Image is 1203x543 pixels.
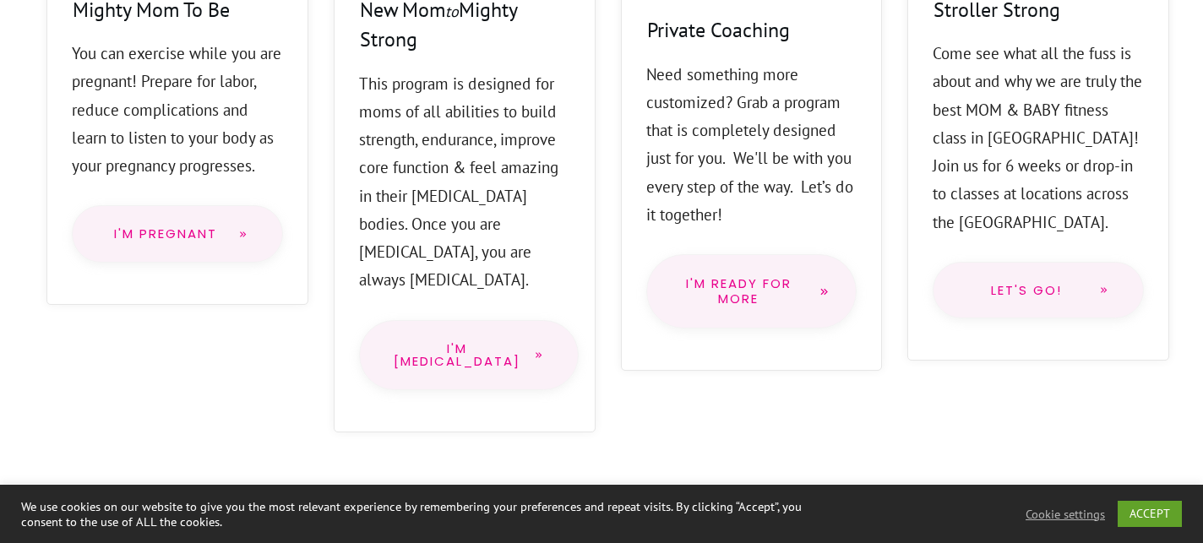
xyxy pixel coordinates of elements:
[647,16,790,60] h4: Private Coaching
[1118,501,1182,527] a: ACCEPT
[933,262,1144,319] a: Let's go!
[933,40,1144,236] p: Come see what all the fuss is about and why we are truly the best MOM & BABY fitness class in [GE...
[672,276,806,307] span: I'm Ready for more
[359,70,570,295] p: This program is designed for moms of all abilities to build strength, endurance, improve core fun...
[967,284,1086,297] span: Let's go!
[646,61,857,230] p: Need something more customized? Grab a program that is completely designed just for you. We'll be...
[646,254,857,329] a: I'm Ready for more
[72,40,283,180] p: You can exercise while you are pregnant! Prepare for labor, reduce complications and learn to lis...
[359,320,579,390] a: I'm [MEDICAL_DATA]
[445,2,459,21] span: to
[1026,507,1105,522] a: Cookie settings
[106,227,225,241] span: I'm Pregnant
[72,205,283,263] a: I'm Pregnant
[21,499,834,529] div: We use cookies on our website to give you the most relevant experience by remembering your prefer...
[394,342,520,368] span: I'm [MEDICAL_DATA]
